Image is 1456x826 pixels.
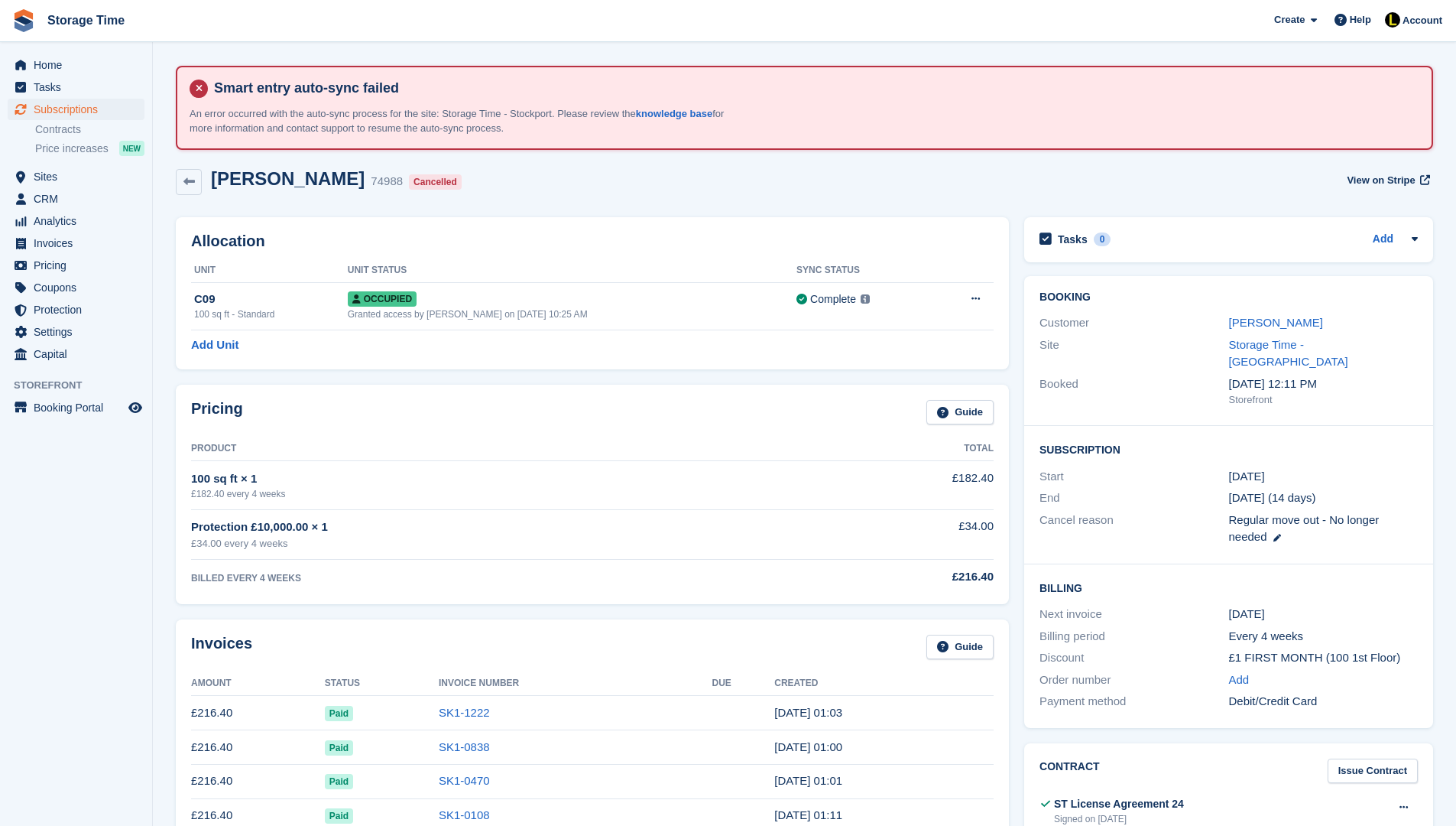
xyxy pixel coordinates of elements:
time: 2025-05-28 00:01:17 UTC [774,774,842,787]
th: Unit Status [348,259,796,283]
span: [DATE] (14 days) [1229,491,1316,504]
a: menu [8,277,144,298]
a: menu [8,166,144,187]
div: Complete [810,291,856,307]
td: £34.00 [807,509,994,559]
td: £216.40 [191,696,325,730]
div: C09 [194,291,348,308]
span: View on Stripe [1347,173,1415,188]
p: An error occurred with the auto-sync process for the site: Storage Time - Stockport. Please revie... [190,106,725,136]
td: £216.40 [191,764,325,798]
span: Capital [34,343,125,365]
a: Preview store [126,398,144,417]
span: Sites [34,166,125,187]
span: Invoices [34,233,125,254]
span: Help [1350,12,1371,28]
div: [DATE] 12:11 PM [1229,376,1418,393]
a: SK1-0838 [439,740,490,753]
td: £216.40 [191,730,325,765]
span: Storefront [14,378,152,393]
time: 2025-06-25 00:00:49 UTC [774,740,842,753]
div: Customer [1039,314,1228,332]
div: BILLED EVERY 4 WEEKS [191,571,807,585]
span: Pricing [34,255,125,276]
div: Discount [1039,649,1228,667]
th: Unit [191,259,348,283]
a: menu [8,321,144,343]
div: Start [1039,468,1228,486]
div: Storefront [1229,392,1418,408]
th: Sync Status [796,259,933,283]
div: Site [1039,337,1228,371]
div: Payment method [1039,693,1228,711]
a: Add [1229,672,1250,689]
span: Settings [34,321,125,343]
a: SK1-1222 [439,706,490,719]
a: Storage Time [41,8,131,33]
a: menu [8,299,144,320]
div: Signed on [DATE] [1054,812,1184,826]
th: Amount [191,672,325,696]
a: Contracts [35,122,144,137]
th: Invoice Number [439,672,712,696]
div: Every 4 weeks [1229,628,1418,646]
span: Create [1274,12,1305,28]
a: menu [8,99,144,120]
a: Issue Contract [1328,759,1418,784]
a: Price increases NEW [35,140,144,157]
a: Add Unit [191,337,238,354]
div: Cancelled [409,174,462,190]
a: menu [8,188,144,210]
a: menu [8,255,144,276]
div: Next invoice [1039,606,1228,623]
div: £182.40 every 4 weeks [191,487,807,501]
a: menu [8,76,144,98]
div: Order number [1039,672,1228,689]
span: Paid [325,774,353,789]
div: Granted access by [PERSON_NAME] on [DATE] 10:25 AM [348,307,796,321]
div: Protection £10,000.00 × 1 [191,519,807,536]
h2: Subscription [1039,441,1418,457]
div: Cancel reason [1039,512,1228,546]
h2: Contract [1039,759,1100,784]
span: Regular move out - No longer needed [1229,513,1380,544]
th: Product [191,437,807,461]
a: Guide [926,400,994,425]
div: NEW [119,141,144,156]
span: Tasks [34,76,125,98]
div: Booked [1039,376,1228,408]
img: icon-info-grey-7440780725fd019a000dd9b08b2336e03edf1995a4989e88bcd33f0948082b44.svg [861,294,870,304]
span: CRM [34,188,125,210]
th: Status [325,672,439,696]
img: Laaibah Sarwar [1385,12,1400,28]
a: Guide [926,635,994,660]
span: Paid [325,740,353,756]
div: End [1039,489,1228,507]
span: Account [1402,13,1442,28]
time: 2025-04-30 00:11:19 UTC [774,808,842,821]
div: £216.40 [807,568,994,586]
th: Created [774,672,994,696]
time: 2025-07-23 00:03:00 UTC [774,706,842,719]
a: menu [8,343,144,365]
div: £34.00 every 4 weeks [191,536,807,551]
a: [PERSON_NAME] [1229,316,1323,329]
a: menu [8,54,144,76]
a: SK1-0108 [439,808,490,821]
a: menu [8,233,144,254]
div: Debit/Credit Card [1229,693,1418,711]
div: £1 FIRST MONTH (100 1st Floor) [1229,649,1418,667]
a: Storage Time - [GEOGRAPHIC_DATA] [1229,338,1348,369]
div: 100 sq ft - Standard [194,307,348,321]
div: 0 [1094,233,1111,246]
div: 74988 [371,173,403,190]
th: Total [807,437,994,461]
span: Coupons [34,277,125,298]
span: Subscriptions [34,99,125,120]
span: Price increases [35,141,109,156]
h2: Pricing [191,400,243,425]
span: Protection [34,299,125,320]
span: Occupied [348,291,417,307]
a: menu [8,397,144,418]
div: 100 sq ft × 1 [191,470,807,488]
